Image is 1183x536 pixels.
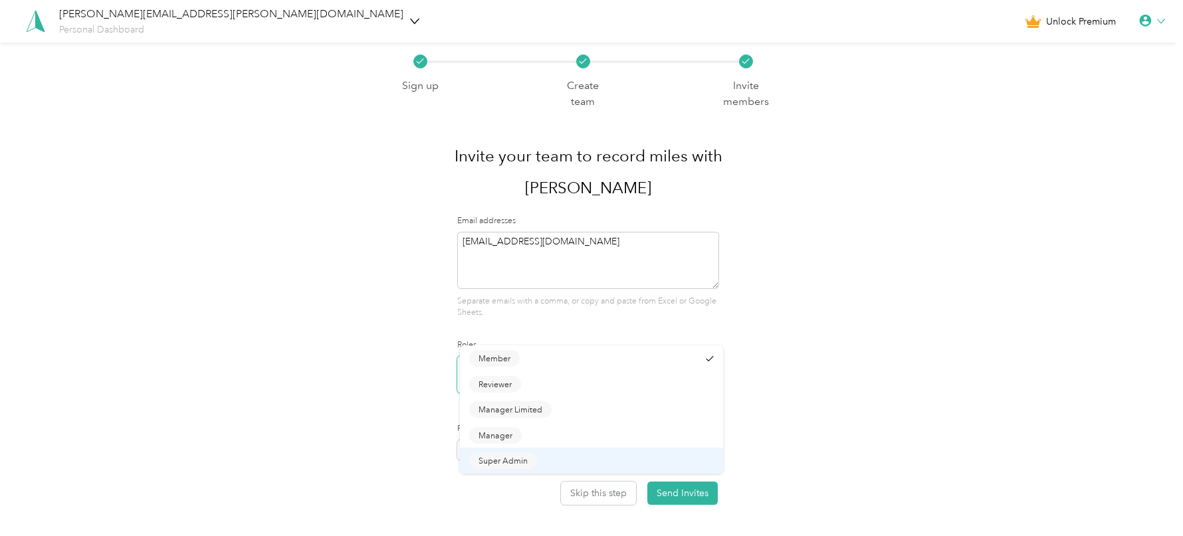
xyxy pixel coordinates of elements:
[1046,15,1116,29] span: Unlock Premium
[479,404,542,416] span: Manager Limited
[457,232,718,289] textarea: [EMAIL_ADDRESS][DOMAIN_NAME]
[561,482,636,505] button: Skip this step
[718,78,774,110] p: Invite members
[469,427,522,444] button: Manager
[1109,462,1183,536] iframe: Everlance-gr Chat Button Frame
[469,376,521,393] button: Reviewer
[457,296,718,319] p: Separate emails with a comma, or copy and paste from Excel or Google Sheets.
[469,401,552,418] button: Manager Limited
[479,429,512,441] span: Manager
[59,24,144,35] span: Personal Dashboard
[457,423,718,435] label: Program
[59,6,403,23] div: [PERSON_NAME][EMAIL_ADDRESS][PERSON_NAME][DOMAIN_NAME]
[469,350,520,367] button: Member
[402,78,439,94] p: Sign up
[392,140,784,204] h1: Invite your team to record miles with [PERSON_NAME]
[555,78,611,110] p: Create team
[479,378,512,390] span: Reviewer
[479,353,510,365] span: Member
[647,482,718,505] button: Send Invites
[469,452,537,469] button: Super Admin
[457,339,718,351] label: Roles
[457,215,718,227] label: Email addresses
[479,455,528,467] span: Super Admin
